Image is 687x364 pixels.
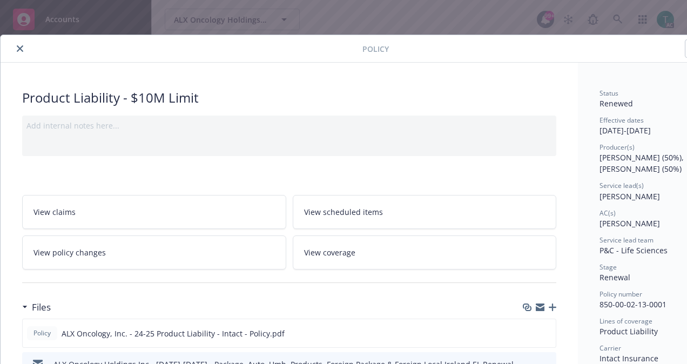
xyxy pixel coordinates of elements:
span: 850-00-02-13-0001 [600,299,666,309]
div: Files [22,300,51,314]
span: Intact Insurance [600,353,658,363]
span: Service lead(s) [600,181,644,190]
div: Add internal notes here... [26,120,552,131]
button: close [14,42,26,55]
button: preview file [542,328,551,339]
span: Policy [362,43,389,55]
span: Policy [31,328,53,338]
button: download file [524,328,533,339]
a: View scheduled items [293,195,557,229]
span: [PERSON_NAME] [600,191,660,201]
span: Status [600,89,618,98]
span: [PERSON_NAME] (50%), [PERSON_NAME] (50%) [600,152,686,174]
a: View claims [22,195,286,229]
span: View coverage [304,247,355,258]
span: AC(s) [600,208,616,218]
span: P&C - Life Sciences [600,245,668,255]
span: Carrier [600,343,621,353]
a: View coverage [293,235,557,269]
h3: Files [32,300,51,314]
span: ALX Oncology, Inc. - 24-25 Product Liability - Intact - Policy.pdf [62,328,285,339]
span: Stage [600,262,617,272]
span: Producer(s) [600,143,635,152]
div: Product Liability - $10M Limit [22,89,556,107]
span: Renewal [600,272,630,282]
span: View policy changes [33,247,106,258]
a: View policy changes [22,235,286,269]
span: Effective dates [600,116,644,125]
span: Renewed [600,98,633,109]
span: [PERSON_NAME] [600,218,660,228]
span: Policy number [600,289,642,299]
span: Lines of coverage [600,316,652,326]
span: View claims [33,206,76,218]
span: View scheduled items [304,206,383,218]
span: Service lead team [600,235,654,245]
